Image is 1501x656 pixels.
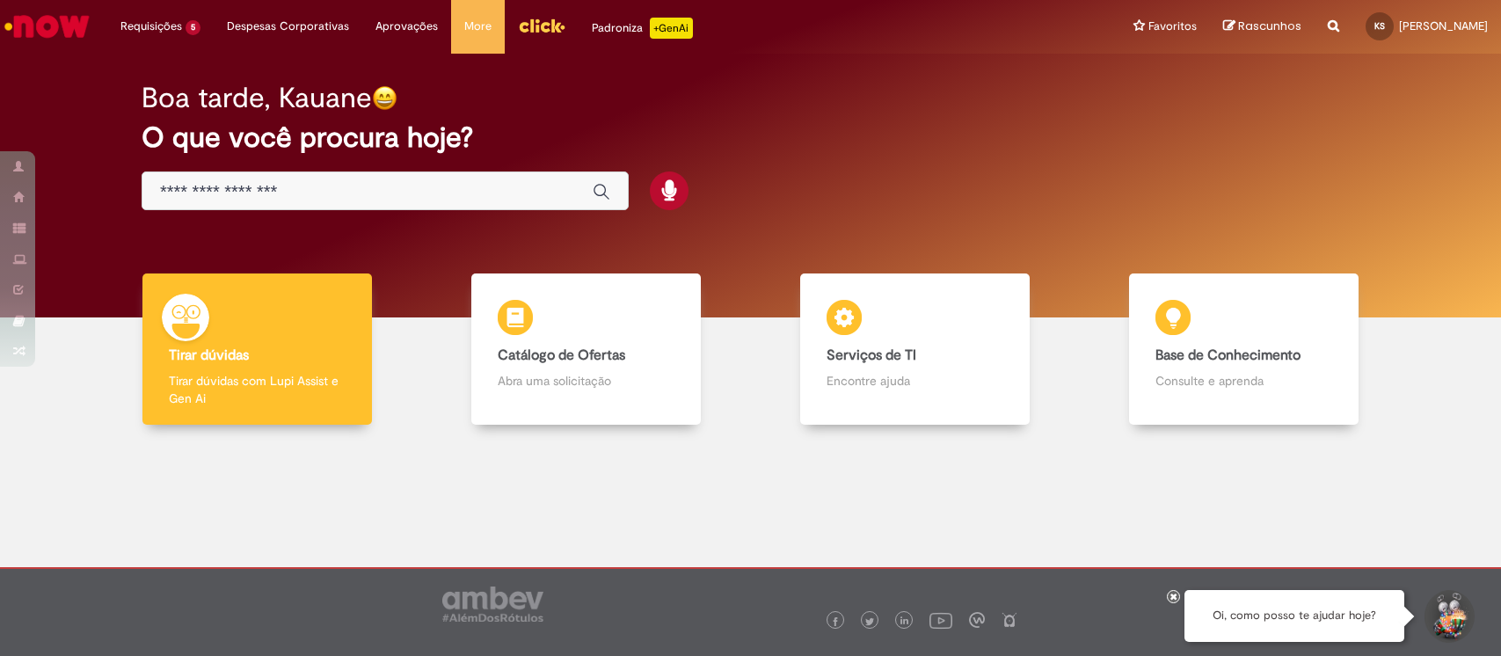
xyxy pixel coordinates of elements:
[186,20,200,35] span: 5
[827,346,916,364] b: Serviços de TI
[827,372,1003,390] p: Encontre ajuda
[751,273,1080,426] a: Serviços de TI Encontre ajuda
[1155,346,1301,364] b: Base de Conhecimento
[1422,590,1475,643] button: Iniciar Conversa de Suporte
[169,372,346,407] p: Tirar dúvidas com Lupi Assist e Gen Ai
[464,18,492,35] span: More
[169,346,249,364] b: Tirar dúvidas
[592,18,693,39] div: Padroniza
[1238,18,1301,34] span: Rascunhos
[831,617,840,626] img: logo_footer_facebook.png
[1399,18,1488,33] span: [PERSON_NAME]
[1080,273,1409,426] a: Base de Conhecimento Consulte e aprenda
[142,122,1359,153] h2: O que você procura hoje?
[421,273,750,426] a: Catálogo de Ofertas Abra uma solicitação
[142,83,372,113] h2: Boa tarde, Kauane
[969,612,985,628] img: logo_footer_workplace.png
[92,273,421,426] a: Tirar dúvidas Tirar dúvidas com Lupi Assist e Gen Ai
[1184,590,1404,642] div: Oi, como posso te ajudar hoje?
[1148,18,1197,35] span: Favoritos
[442,587,543,622] img: logo_footer_ambev_rotulo_gray.png
[227,18,349,35] span: Despesas Corporativas
[518,12,565,39] img: click_logo_yellow_360x200.png
[865,617,874,626] img: logo_footer_twitter.png
[372,85,397,111] img: happy-face.png
[1155,372,1332,390] p: Consulte e aprenda
[375,18,438,35] span: Aprovações
[2,9,92,44] img: ServiceNow
[498,372,674,390] p: Abra uma solicitação
[1223,18,1301,35] a: Rascunhos
[1002,612,1017,628] img: logo_footer_naosei.png
[929,609,952,631] img: logo_footer_youtube.png
[498,346,625,364] b: Catálogo de Ofertas
[900,616,909,627] img: logo_footer_linkedin.png
[1374,20,1385,32] span: KS
[650,18,693,39] p: +GenAi
[120,18,182,35] span: Requisições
